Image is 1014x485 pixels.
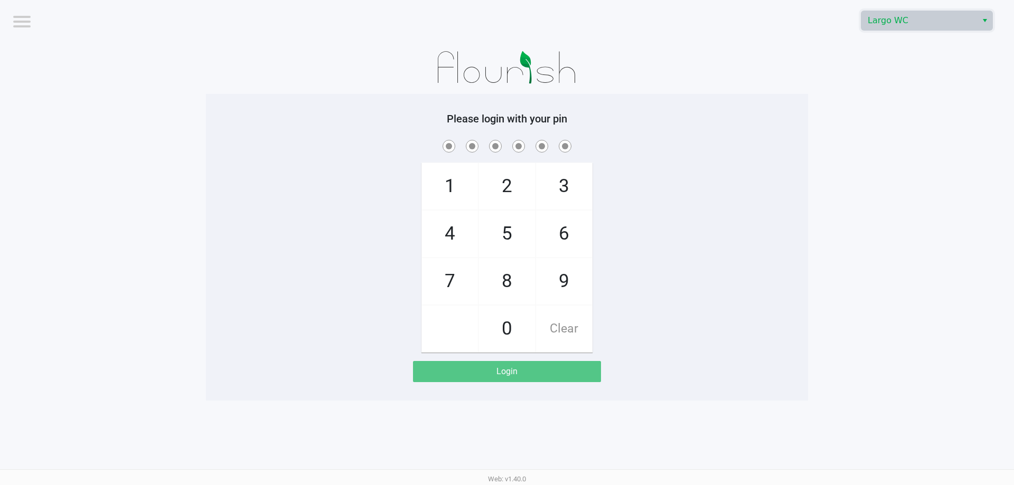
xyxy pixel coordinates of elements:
[479,306,535,352] span: 0
[536,163,592,210] span: 3
[479,258,535,305] span: 8
[422,258,478,305] span: 7
[214,112,800,125] h5: Please login with your pin
[479,163,535,210] span: 2
[868,14,971,27] span: Largo WC
[536,306,592,352] span: Clear
[488,475,526,483] span: Web: v1.40.0
[479,211,535,257] span: 5
[977,11,992,30] button: Select
[536,211,592,257] span: 6
[536,258,592,305] span: 9
[422,163,478,210] span: 1
[422,211,478,257] span: 4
